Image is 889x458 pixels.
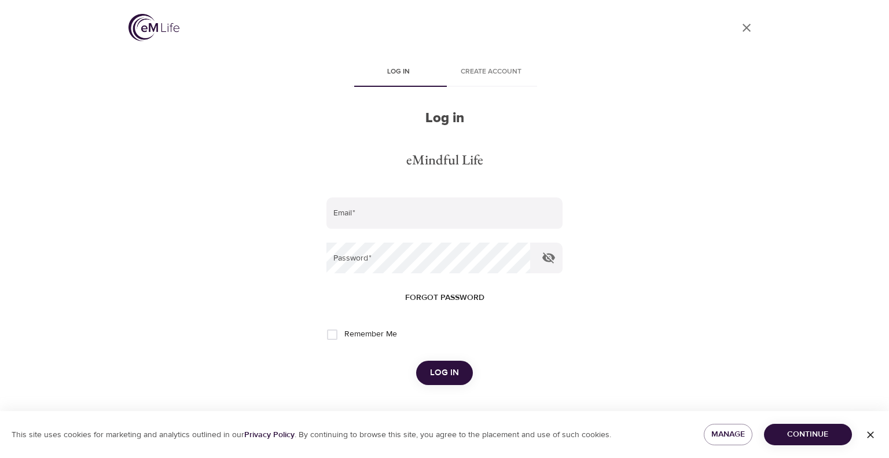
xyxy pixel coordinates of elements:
[764,424,852,445] button: Continue
[733,14,761,42] a: close
[405,291,484,305] span: Forgot password
[344,328,397,340] span: Remember Me
[406,150,483,170] div: eMindful Life
[401,287,489,309] button: Forgot password
[451,66,530,78] span: Create account
[773,427,843,442] span: Continue
[416,361,473,385] button: Log in
[430,365,459,380] span: Log in
[359,66,438,78] span: Log in
[326,59,563,87] div: disabled tabs example
[434,408,455,422] div: OR
[128,14,179,41] img: logo
[244,430,295,440] a: Privacy Policy
[326,110,563,127] h2: Log in
[704,424,752,445] button: Manage
[713,427,743,442] span: Manage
